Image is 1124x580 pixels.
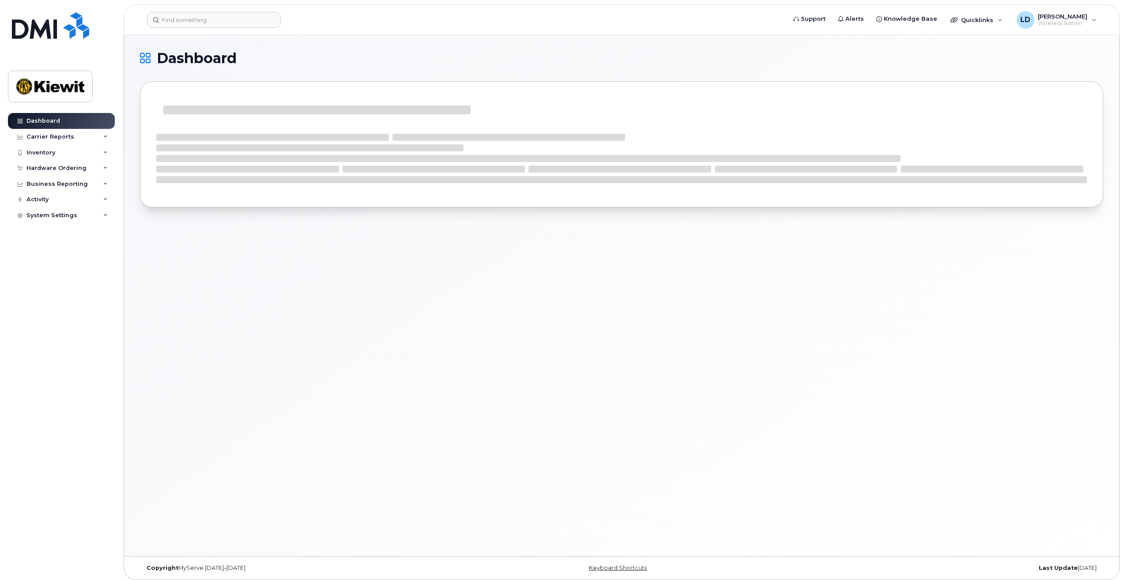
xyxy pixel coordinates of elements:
[782,565,1103,572] div: [DATE]
[589,565,647,571] a: Keyboard Shortcuts
[147,565,178,571] strong: Copyright
[1039,565,1078,571] strong: Last Update
[140,565,461,572] div: MyServe [DATE]–[DATE]
[157,52,237,65] span: Dashboard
